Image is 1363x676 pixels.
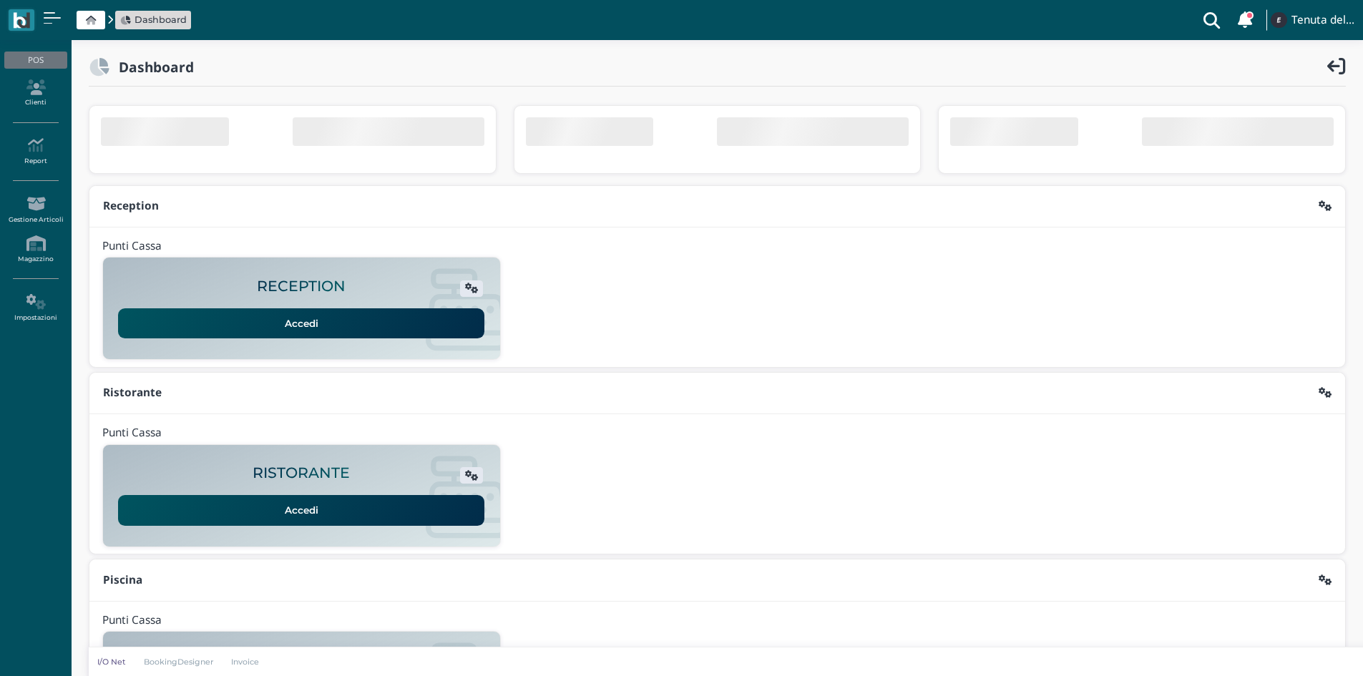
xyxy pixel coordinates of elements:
b: Piscina [103,572,142,587]
a: Dashboard [120,13,187,26]
h2: RISTORANTE [253,465,350,481]
a: Impostazioni [4,288,67,328]
b: Reception [103,198,159,213]
p: I/O Net [97,656,126,667]
a: Report [4,132,67,171]
a: Gestione Articoli [4,190,67,230]
a: Accedi [118,495,484,525]
h4: Punti Cassa [102,240,162,253]
img: logo [13,12,29,29]
img: ... [1271,12,1286,28]
a: Accedi [118,308,484,338]
a: Invoice [223,656,269,667]
h4: Tenuta del Barco [1291,14,1354,26]
span: Dashboard [135,13,187,26]
iframe: Help widget launcher [1261,632,1351,664]
h4: Punti Cassa [102,614,162,627]
b: Ristorante [103,385,162,400]
h2: RECEPTION [257,278,346,295]
a: Clienti [4,74,67,113]
a: ... Tenuta del Barco [1269,3,1354,37]
h2: Dashboard [109,59,194,74]
div: POS [4,52,67,69]
a: Magazzino [4,230,67,269]
a: BookingDesigner [135,656,223,667]
h4: Punti Cassa [102,427,162,439]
